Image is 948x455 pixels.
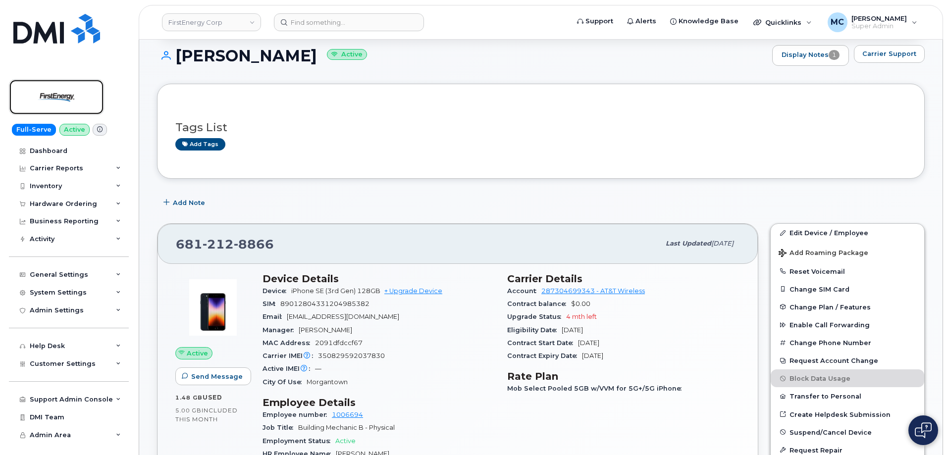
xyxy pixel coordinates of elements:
span: Mob Select Pooled 5GB w/VVM for 5G+/5G iPhone [507,385,686,392]
button: Request Account Change [771,352,924,369]
button: Send Message [175,367,251,385]
button: Change SIM Card [771,280,924,298]
span: Account [507,287,541,295]
span: Contract Expiry Date [507,352,582,359]
span: City Of Use [263,378,307,386]
span: Eligibility Date [507,326,562,334]
span: Add Roaming Package [779,249,868,258]
span: 4 mth left [566,313,597,320]
span: MAC Address [263,339,315,347]
span: Send Message [191,372,243,381]
span: Add Note [173,198,205,207]
span: [DATE] [711,240,734,247]
span: 5.00 GB [175,407,202,414]
span: Building Mechanic B - Physical [298,424,395,431]
span: 2091dfdccf67 [315,339,363,347]
button: Block Data Usage [771,369,924,387]
span: — [315,365,321,372]
span: Carrier Support [862,49,916,58]
h3: Rate Plan [507,370,740,382]
div: Quicklinks [746,12,819,32]
button: Suspend/Cancel Device [771,423,924,441]
small: Active [327,49,367,60]
span: included this month [175,406,238,423]
span: 681 [176,237,274,252]
a: Alerts [620,11,663,31]
a: 287304699343 - AT&T Wireless [541,287,645,295]
span: 350829592037830 [318,352,385,359]
span: Active [335,437,356,445]
h1: [PERSON_NAME] [157,47,767,64]
span: Upgrade Status [507,313,566,320]
span: Contract Start Date [507,339,578,347]
span: Quicklinks [765,18,801,26]
span: $0.00 [571,300,590,307]
a: Support [570,11,620,31]
span: Employee number [263,411,332,418]
span: Employment Status [263,437,335,445]
span: [DATE] [578,339,599,347]
span: Knowledge Base [679,16,738,26]
span: Enable Call Forwarding [790,321,870,329]
h3: Employee Details [263,397,495,408]
span: 1.48 GB [175,394,203,401]
span: iPhone SE (3rd Gen) 128GB [291,287,380,295]
span: 89012804331204985382 [280,300,369,307]
h3: Carrier Details [507,273,740,285]
button: Change Phone Number [771,334,924,352]
button: Add Roaming Package [771,242,924,262]
button: Add Note [157,194,213,211]
span: [DATE] [582,352,603,359]
span: Email [263,313,287,320]
span: [PERSON_NAME] [299,326,352,334]
span: Manager [263,326,299,334]
h3: Device Details [263,273,495,285]
span: Change Plan / Features [790,303,871,310]
span: Super Admin [851,22,907,30]
span: 1 [829,50,840,60]
div: Marty Courter [821,12,924,32]
span: Last updated [666,240,711,247]
span: Support [585,16,613,26]
a: Add tags [175,138,225,151]
h3: Tags List [175,121,906,134]
span: Device [263,287,291,295]
span: Suspend/Cancel Device [790,428,872,436]
span: Contract balance [507,300,571,307]
span: SIM [263,300,280,307]
a: 1006694 [332,411,363,418]
button: Reset Voicemail [771,262,924,280]
span: Active [187,349,208,358]
span: used [203,394,222,401]
span: Morgantown [307,378,348,386]
span: [PERSON_NAME] [851,14,907,22]
span: 8866 [234,237,274,252]
a: + Upgrade Device [384,287,442,295]
span: Carrier IMEI [263,352,318,359]
button: Change Plan / Features [771,298,924,316]
span: Alerts [635,16,656,26]
img: image20231002-3703462-1angbar.jpeg [183,278,243,337]
a: Display Notes1 [772,45,849,66]
a: Create Helpdesk Submission [771,405,924,423]
img: Open chat [915,422,932,438]
span: [EMAIL_ADDRESS][DOMAIN_NAME] [287,313,399,320]
button: Transfer to Personal [771,387,924,405]
input: Find something... [274,13,424,31]
button: Enable Call Forwarding [771,316,924,334]
a: Knowledge Base [663,11,745,31]
button: Carrier Support [854,45,925,63]
span: Active IMEI [263,365,315,372]
a: Edit Device / Employee [771,224,924,242]
span: MC [831,16,844,28]
span: 212 [203,237,234,252]
span: [DATE] [562,326,583,334]
span: Job Title [263,424,298,431]
a: FirstEnergy Corp [162,13,261,31]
